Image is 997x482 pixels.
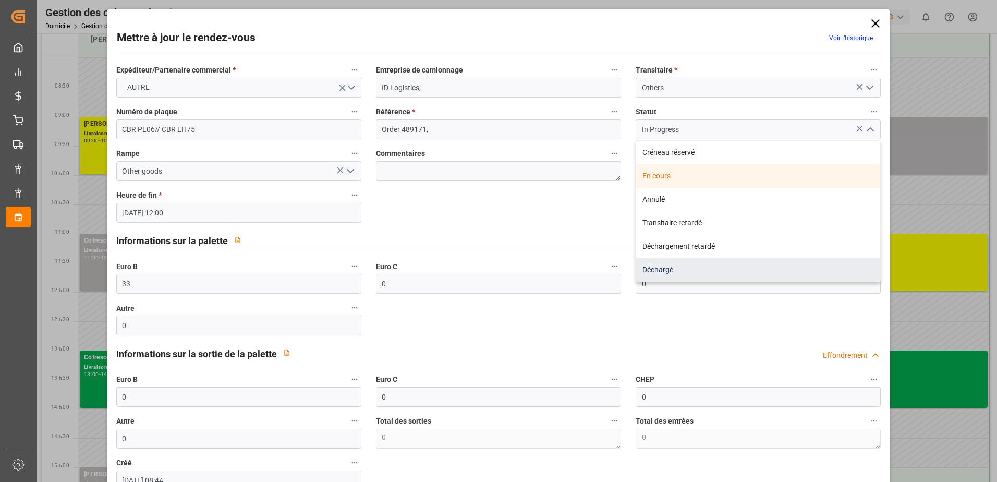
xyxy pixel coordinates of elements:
[116,459,132,467] font: Créé
[867,372,881,386] button: CHEP
[116,203,361,223] input: JJ-MM-AAAA HH :MM
[376,417,431,425] font: Total des sorties
[636,107,656,116] font: Statut
[607,259,621,273] button: Euro C
[348,372,361,386] button: Euro B
[116,66,231,74] font: Expéditeur/Partenaire commercial
[348,147,361,160] button: Rampe
[376,375,397,383] font: Euro C
[607,147,621,160] button: Commentaires
[607,105,621,118] button: Référence *
[376,107,410,116] font: Référence
[867,63,881,77] button: Transitaire *
[636,417,694,425] font: Total des entrées
[116,149,140,158] font: Rampe
[607,63,621,77] button: Entreprise de camionnage
[348,456,361,469] button: Créé
[636,188,880,211] div: Annulé
[348,63,361,77] button: Expéditeur/Partenaire commercial *
[116,304,135,312] font: Autre
[636,211,880,235] div: Transitaire retardé
[376,66,463,74] font: Entreprise de camionnage
[607,372,621,386] button: Euro C
[122,82,155,93] span: AUTRE
[636,235,880,258] div: Déchargement retardé
[348,259,361,273] button: Euro B
[116,347,277,361] h2: Informations sur la sortie de la palette
[636,375,654,383] font: CHEP
[116,107,177,116] font: Numéro de plaque
[116,262,138,271] font: Euro B
[342,163,357,179] button: Ouvrir le menu
[376,149,425,158] font: Commentaires
[116,375,138,383] font: Euro B
[116,161,361,181] input: Type à rechercher/sélectionner
[376,429,621,449] textarea: 0
[861,80,877,96] button: Ouvrir le menu
[636,119,881,139] input: Type à rechercher/sélectionner
[823,350,868,361] div: Effondrement
[116,417,135,425] font: Autre
[348,414,361,428] button: Autre
[867,414,881,428] button: Total des entrées
[861,122,877,138] button: Fermer le menu
[636,429,881,449] textarea: 0
[348,105,361,118] button: Numéro de plaque
[636,258,880,282] div: Déchargé
[636,66,673,74] font: Transitaire
[116,78,361,98] button: Ouvrir le menu
[636,164,880,188] div: En cours
[867,105,881,118] button: Statut
[116,234,228,248] h2: Informations sur la palette
[607,414,621,428] button: Total des sorties
[348,301,361,315] button: Autre
[376,262,397,271] font: Euro C
[829,34,873,42] a: Voir l’historique
[116,191,157,199] font: Heure de fin
[348,188,361,202] button: Heure de fin *
[636,141,880,164] div: Créneau réservé
[117,30,256,46] h2: Mettre à jour le rendez-vous
[277,343,297,363] button: View description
